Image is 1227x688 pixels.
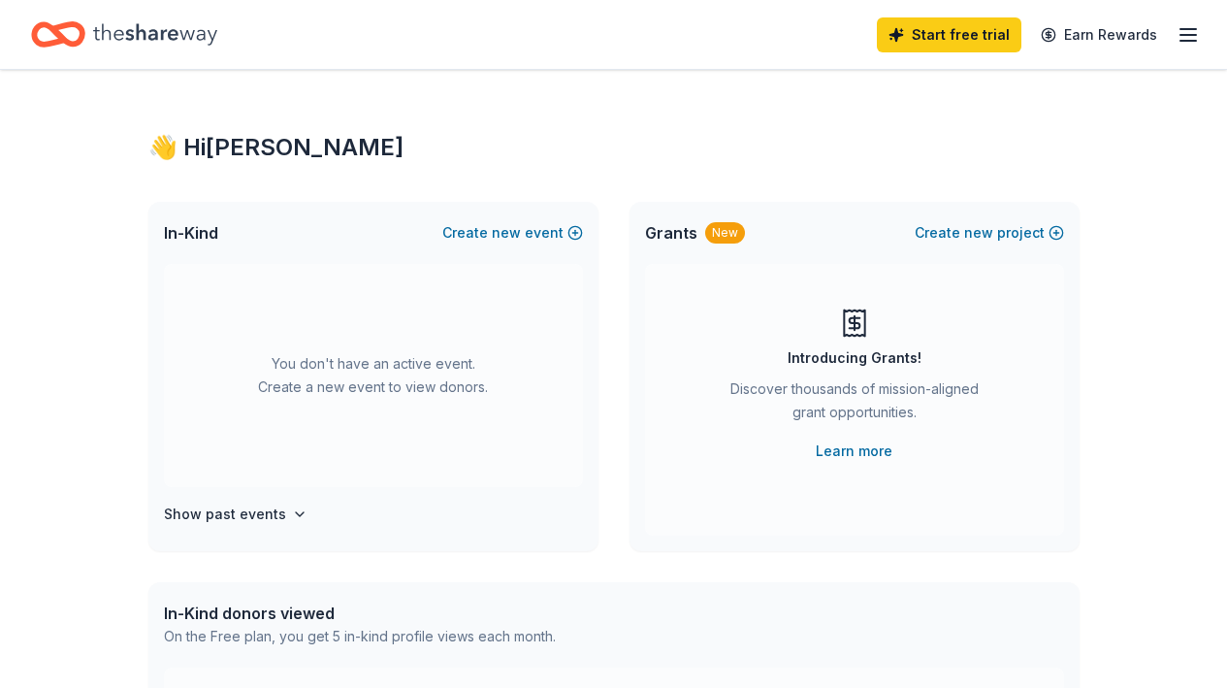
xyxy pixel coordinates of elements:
span: Grants [645,221,697,245]
button: Createnewevent [442,221,583,245]
a: Learn more [816,440,892,463]
a: Earn Rewards [1029,17,1169,52]
span: new [964,221,993,245]
div: You don't have an active event. Create a new event to view donors. [164,264,583,487]
div: 👋 Hi [PERSON_NAME] [148,132,1080,163]
div: In-Kind donors viewed [164,602,556,625]
div: On the Free plan, you get 5 in-kind profile views each month. [164,625,556,648]
button: Show past events [164,503,307,526]
span: In-Kind [164,221,218,245]
a: Start free trial [877,17,1021,52]
h4: Show past events [164,503,286,526]
a: Home [31,12,217,57]
div: New [705,222,745,244]
button: Createnewproject [915,221,1064,245]
div: Introducing Grants! [788,346,921,370]
span: new [492,221,521,245]
div: Discover thousands of mission-aligned grant opportunities. [723,377,986,432]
